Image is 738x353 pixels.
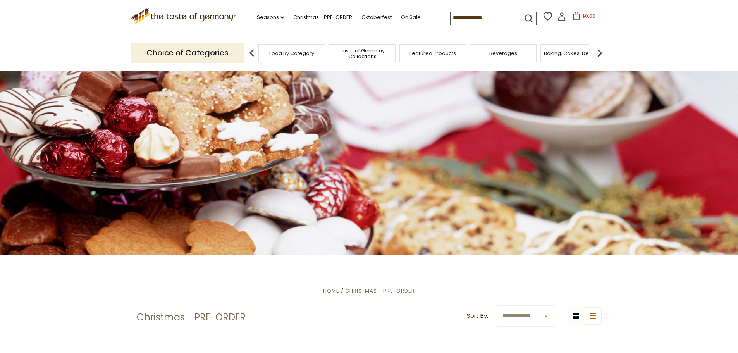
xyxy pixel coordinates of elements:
[244,45,260,61] img: previous arrow
[582,13,595,19] span: $0.00
[293,13,352,22] a: Christmas - PRE-ORDER
[361,13,392,22] a: Oktoberfest
[137,312,246,323] h1: Christmas - PRE-ORDER
[409,50,456,56] a: Featured Products
[568,12,600,23] button: $0.00
[401,13,421,22] a: On Sale
[592,45,607,61] img: next arrow
[257,13,284,22] a: Seasons
[131,43,244,62] p: Choice of Categories
[544,50,604,56] a: Baking, Cakes, Desserts
[269,50,314,56] a: Food By Category
[331,48,393,59] a: Taste of Germany Collections
[323,287,339,294] a: Home
[467,311,488,321] label: Sort By:
[345,287,415,294] a: Christmas - PRE-ORDER
[489,50,517,56] a: Beverages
